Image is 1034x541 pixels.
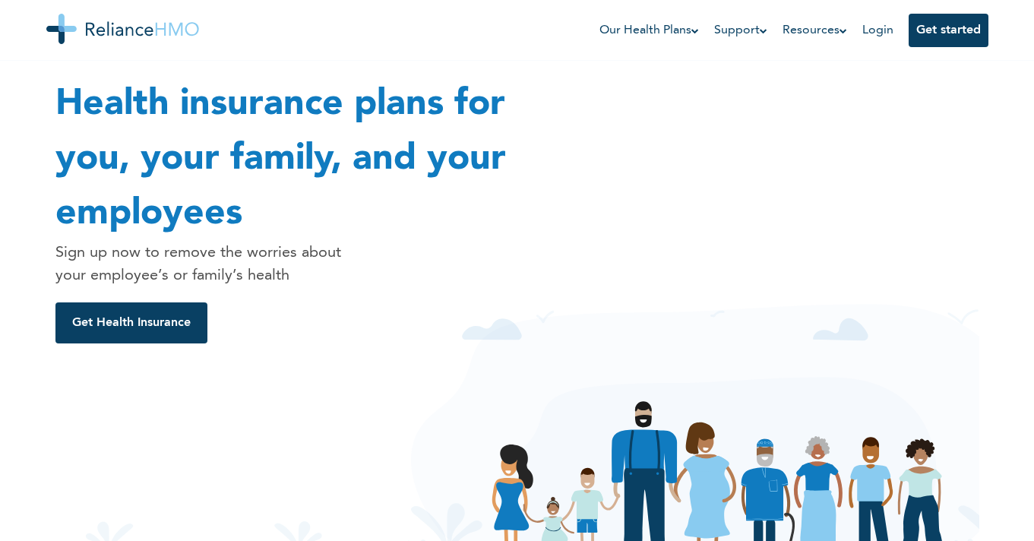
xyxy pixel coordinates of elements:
[46,14,199,44] img: Reliance HMO's Logo
[862,24,893,36] a: Login
[599,21,699,40] a: Our Health Plans
[55,78,564,242] h1: Health insurance plans for you, your family, and your employees
[55,242,349,287] p: Sign up now to remove the worries about your employee’s or family’s health
[55,302,207,343] button: Get Health Insurance
[783,21,847,40] a: Resources
[714,21,767,40] a: Support
[909,14,988,47] button: Get started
